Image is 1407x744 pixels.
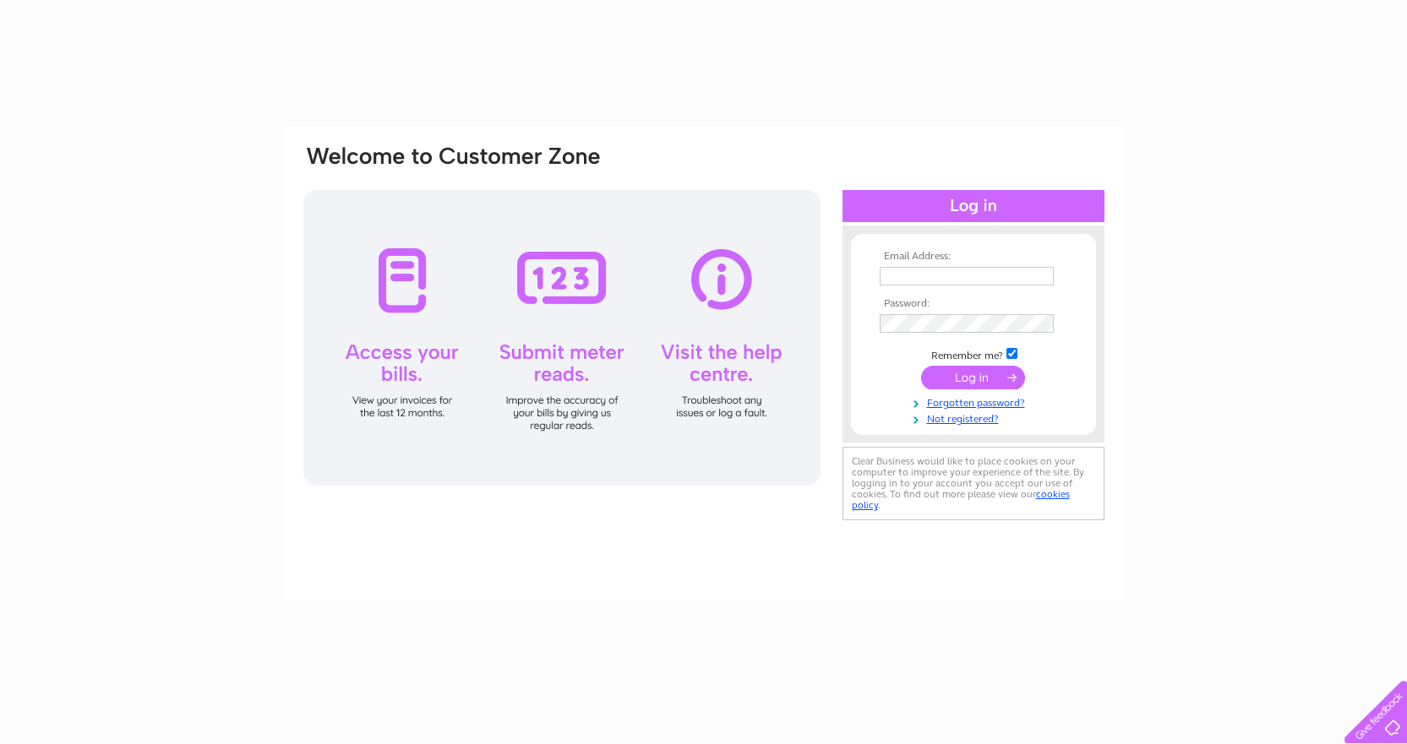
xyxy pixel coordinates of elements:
a: Forgotten password? [880,394,1072,410]
a: Not registered? [880,410,1072,426]
input: Submit [921,366,1025,389]
a: cookies policy [852,488,1070,511]
th: Email Address: [875,251,1072,263]
th: Password: [875,298,1072,310]
td: Remember me? [875,345,1072,362]
div: Clear Business would like to place cookies on your computer to improve your experience of the sit... [843,447,1104,520]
